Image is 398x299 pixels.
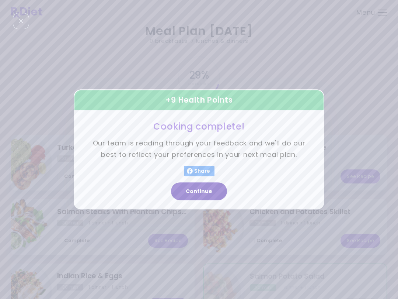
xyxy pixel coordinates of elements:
[193,168,212,174] span: Share
[13,13,29,29] div: Close
[92,138,306,161] p: Our team is reading through your feedback and we'll do our best to reflect your preferences in yo...
[92,121,306,132] h3: Cooking complete!
[184,166,214,176] button: Share
[171,183,227,200] button: Continue
[74,89,324,111] div: + 9 Health Points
